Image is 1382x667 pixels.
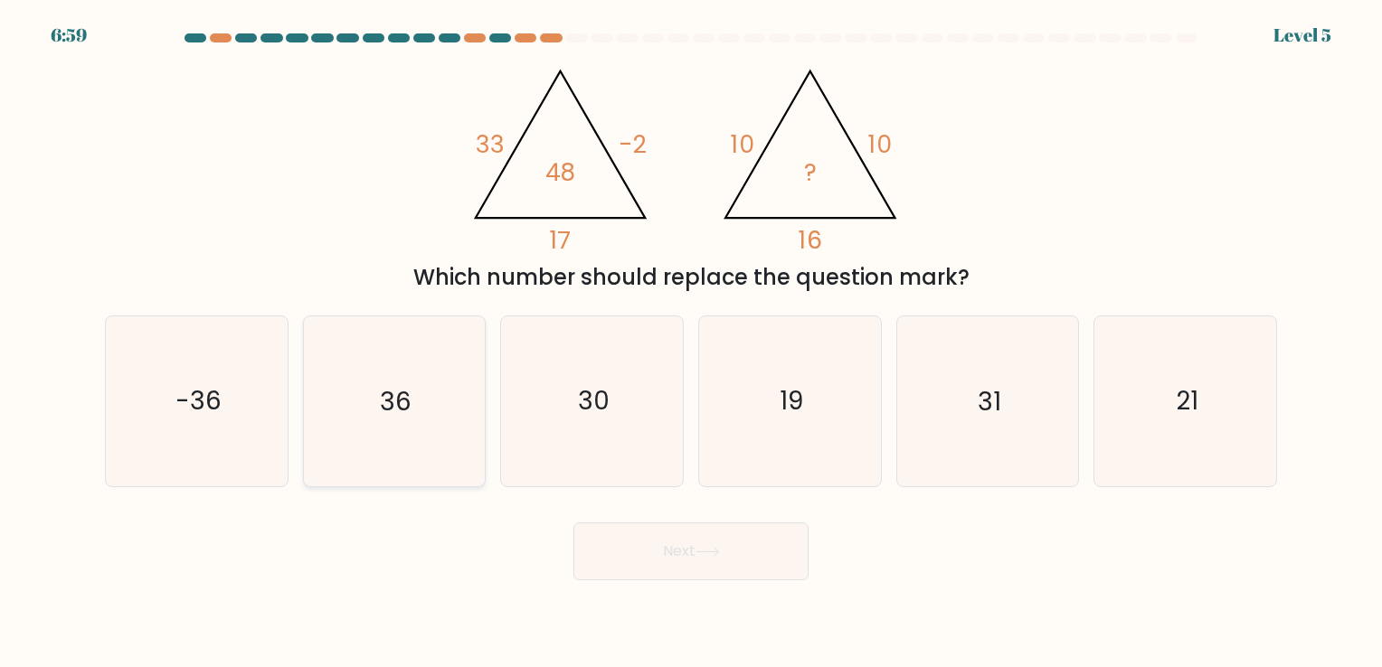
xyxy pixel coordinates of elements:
[573,522,809,580] button: Next
[732,127,755,161] tspan: 10
[578,384,610,419] text: 30
[800,224,823,258] tspan: 16
[545,155,576,189] tspan: 48
[869,127,893,161] tspan: 10
[1176,384,1198,419] text: 21
[805,155,818,189] tspan: ?
[380,384,412,419] text: 36
[51,22,87,49] div: 6:59
[550,224,572,258] tspan: 17
[1273,22,1331,49] div: Level 5
[619,127,647,161] tspan: -2
[175,384,222,419] text: -36
[116,261,1266,294] div: Which number should replace the question mark?
[978,384,1001,419] text: 31
[476,127,505,161] tspan: 33
[780,384,803,419] text: 19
